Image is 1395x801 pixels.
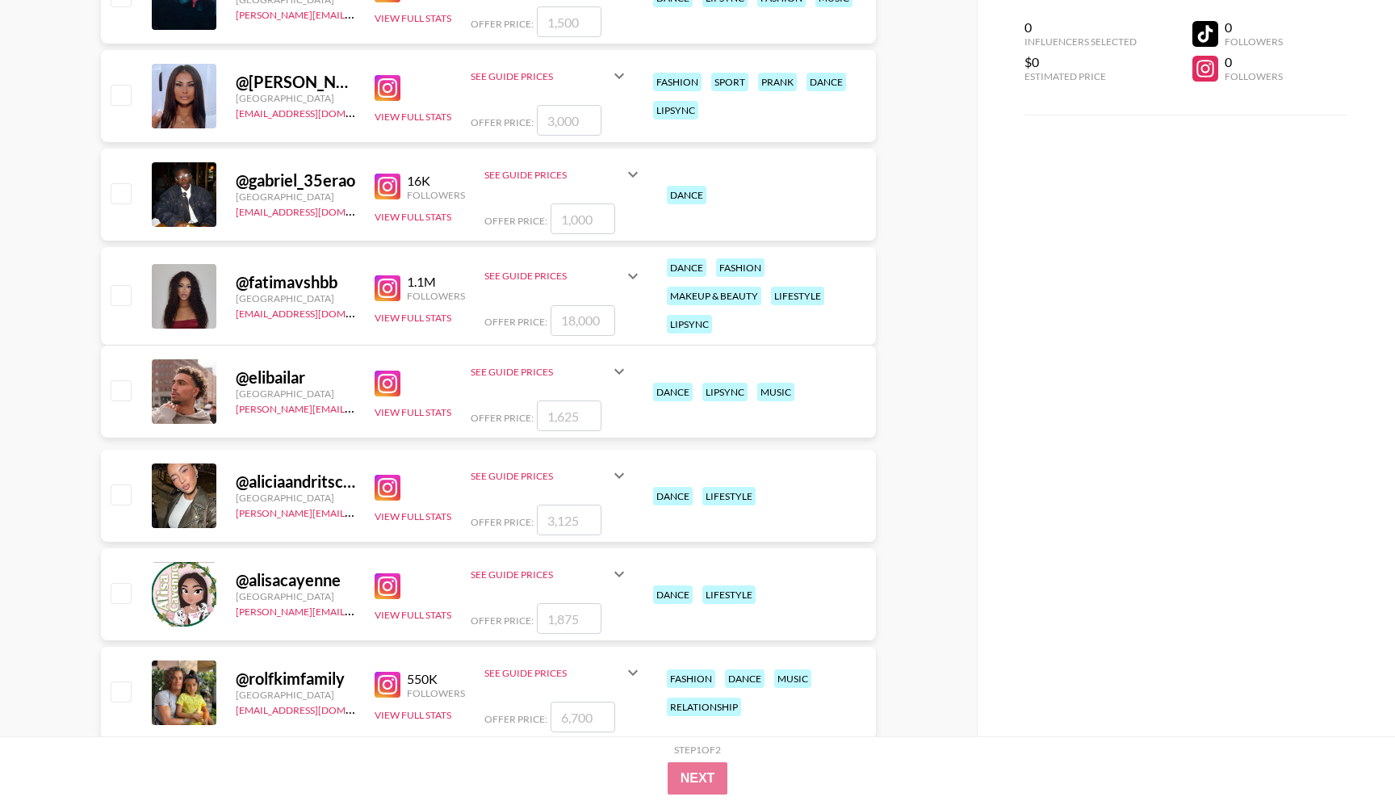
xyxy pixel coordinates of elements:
[484,257,643,296] div: See Guide Prices
[537,603,601,634] input: 1,875
[471,412,534,424] span: Offer Price:
[1225,70,1283,82] div: Followers
[702,585,756,604] div: lifestyle
[236,203,398,218] a: [EMAIL_ADDRESS][DOMAIN_NAME]
[1225,19,1283,36] div: 0
[407,173,465,189] div: 16K
[484,713,547,725] span: Offer Price:
[236,669,355,689] div: @ rolfkimfamily
[236,104,398,120] a: [EMAIL_ADDRESS][DOMAIN_NAME]
[471,18,534,30] span: Offer Price:
[471,116,534,128] span: Offer Price:
[484,215,547,227] span: Offer Price:
[702,383,748,401] div: lipsync
[236,590,355,602] div: [GEOGRAPHIC_DATA]
[667,287,761,305] div: makeup & beauty
[653,487,693,505] div: dance
[236,472,355,492] div: @ aliciaandritschke
[471,516,534,528] span: Offer Price:
[236,388,355,400] div: [GEOGRAPHIC_DATA]
[668,762,728,795] button: Next
[716,258,765,277] div: fashion
[667,315,712,333] div: lipsync
[674,744,721,756] div: Step 1 of 2
[375,75,400,101] img: Instagram
[407,687,465,699] div: Followers
[375,371,400,396] img: Instagram
[236,72,355,92] div: @ [PERSON_NAME]
[653,585,693,604] div: dance
[551,305,615,336] input: 18,000
[375,275,400,301] img: Instagram
[653,101,698,120] div: lipsync
[702,487,756,505] div: lifestyle
[407,274,465,290] div: 1.1M
[236,170,355,191] div: @ gabriel_35erao
[407,290,465,302] div: Followers
[375,475,400,501] img: Instagram
[757,383,794,401] div: music
[471,70,610,82] div: See Guide Prices
[236,400,551,415] a: [PERSON_NAME][EMAIL_ADDRESS][PERSON_NAME][DOMAIN_NAME]
[758,73,797,91] div: prank
[1024,19,1137,36] div: 0
[537,400,601,431] input: 1,625
[375,174,400,199] img: Instagram
[653,383,693,401] div: dance
[236,602,551,618] a: [PERSON_NAME][EMAIL_ADDRESS][PERSON_NAME][DOMAIN_NAME]
[551,702,615,732] input: 6,700
[236,92,355,104] div: [GEOGRAPHIC_DATA]
[484,270,623,282] div: See Guide Prices
[484,155,643,194] div: See Guide Prices
[375,111,451,123] button: View Full Stats
[667,698,741,716] div: relationship
[537,505,601,535] input: 3,125
[484,316,547,328] span: Offer Price:
[375,211,451,223] button: View Full Stats
[1225,54,1283,70] div: 0
[471,568,610,581] div: See Guide Prices
[236,272,355,292] div: @ fatimavshbb
[484,653,643,692] div: See Guide Prices
[236,570,355,590] div: @ alisacayenne
[375,312,451,324] button: View Full Stats
[667,186,706,204] div: dance
[236,367,355,388] div: @ elibailar
[484,169,623,181] div: See Guide Prices
[1314,720,1376,782] iframe: Drift Widget Chat Controller
[375,406,451,418] button: View Full Stats
[236,492,355,504] div: [GEOGRAPHIC_DATA]
[236,304,398,320] a: [EMAIL_ADDRESS][DOMAIN_NAME]
[774,669,811,688] div: music
[471,470,610,482] div: See Guide Prices
[375,12,451,24] button: View Full Stats
[375,510,451,522] button: View Full Stats
[236,689,355,701] div: [GEOGRAPHIC_DATA]
[653,73,702,91] div: fashion
[484,667,623,679] div: See Guide Prices
[375,672,400,698] img: Instagram
[551,203,615,234] input: 1,000
[471,555,629,593] div: See Guide Prices
[375,709,451,721] button: View Full Stats
[771,287,824,305] div: lifestyle
[236,191,355,203] div: [GEOGRAPHIC_DATA]
[711,73,748,91] div: sport
[667,258,706,277] div: dance
[537,6,601,37] input: 1,500
[1024,70,1137,82] div: Estimated Price
[407,671,465,687] div: 550K
[725,669,765,688] div: dance
[471,57,629,95] div: See Guide Prices
[1225,36,1283,48] div: Followers
[375,573,400,599] img: Instagram
[667,669,715,688] div: fashion
[537,105,601,136] input: 3,000
[1024,36,1137,48] div: Influencers Selected
[471,456,629,495] div: See Guide Prices
[471,614,534,627] span: Offer Price:
[236,504,551,519] a: [PERSON_NAME][EMAIL_ADDRESS][PERSON_NAME][DOMAIN_NAME]
[407,189,465,201] div: Followers
[806,73,846,91] div: dance
[375,609,451,621] button: View Full Stats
